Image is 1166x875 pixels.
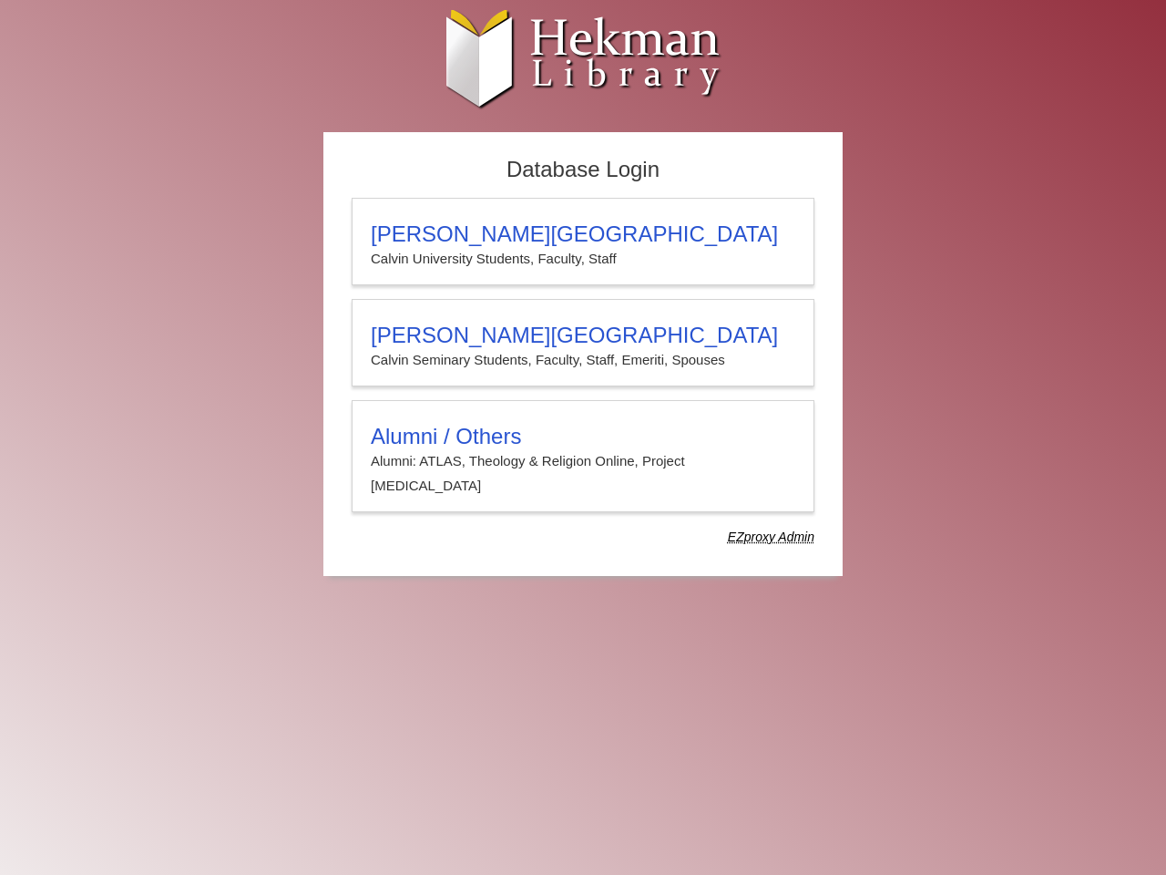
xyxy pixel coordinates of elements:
h2: Database Login [343,151,823,189]
h3: [PERSON_NAME][GEOGRAPHIC_DATA] [371,221,795,247]
h3: [PERSON_NAME][GEOGRAPHIC_DATA] [371,323,795,348]
p: Calvin University Students, Faculty, Staff [371,247,795,271]
summary: Alumni / OthersAlumni: ATLAS, Theology & Religion Online, Project [MEDICAL_DATA] [371,424,795,498]
a: [PERSON_NAME][GEOGRAPHIC_DATA]Calvin University Students, Faculty, Staff [352,198,814,285]
p: Calvin Seminary Students, Faculty, Staff, Emeriti, Spouses [371,348,795,372]
dfn: Use Alumni login [728,530,814,544]
h3: Alumni / Others [371,424,795,449]
a: [PERSON_NAME][GEOGRAPHIC_DATA]Calvin Seminary Students, Faculty, Staff, Emeriti, Spouses [352,299,814,386]
p: Alumni: ATLAS, Theology & Religion Online, Project [MEDICAL_DATA] [371,449,795,498]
